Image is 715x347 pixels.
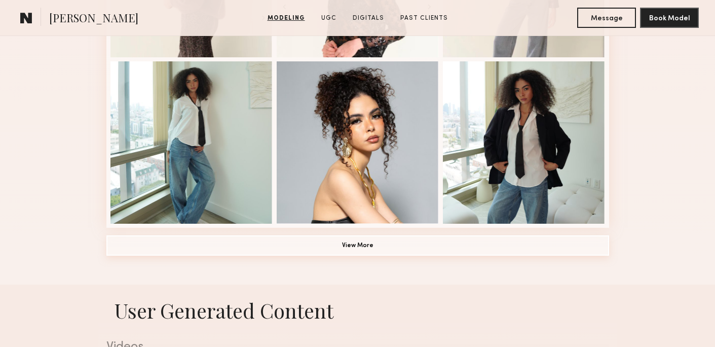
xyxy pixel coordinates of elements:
[396,14,452,23] a: Past Clients
[640,8,699,28] button: Book Model
[577,8,636,28] button: Message
[49,10,138,28] span: [PERSON_NAME]
[264,14,309,23] a: Modeling
[349,14,388,23] a: Digitals
[640,13,699,22] a: Book Model
[98,297,617,324] h1: User Generated Content
[317,14,341,23] a: UGC
[106,235,609,256] button: View More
